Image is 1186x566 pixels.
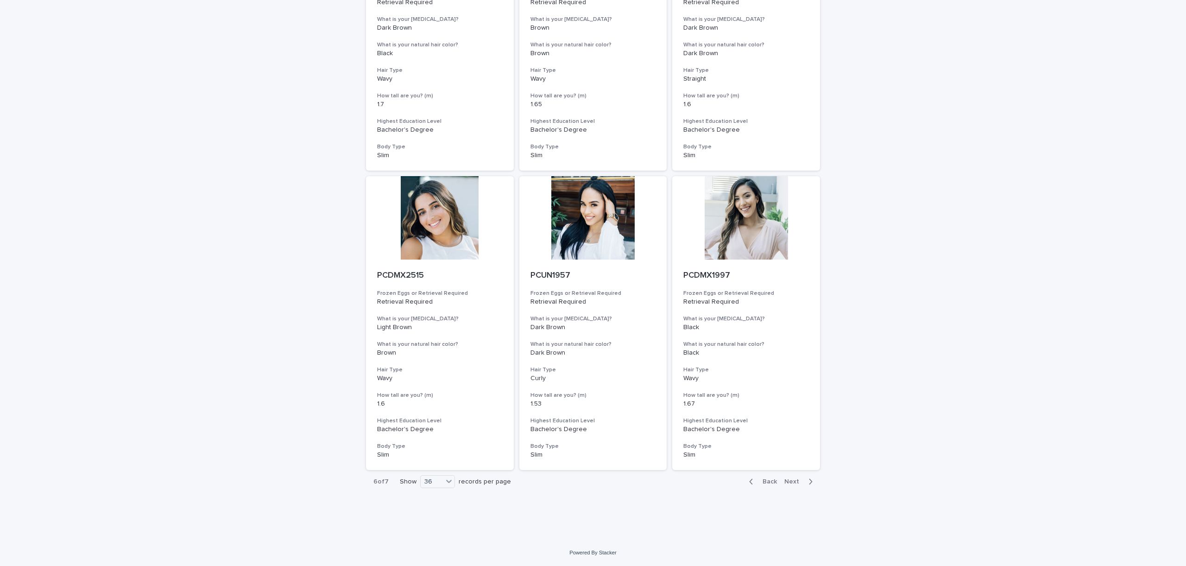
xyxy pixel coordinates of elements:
h3: Highest Education Level [377,417,503,425]
p: Retrieval Required [530,298,656,306]
h3: How tall are you? (m) [683,92,809,100]
p: Dark Brown [530,349,656,357]
h3: What is your [MEDICAL_DATA]? [683,16,809,23]
p: Curly [530,375,656,382]
p: Black [377,50,503,57]
h3: Hair Type [377,366,503,374]
p: 1.6 [683,101,809,108]
h3: What is your [MEDICAL_DATA]? [377,315,503,323]
span: Next [784,478,805,485]
h3: What is your [MEDICAL_DATA]? [530,16,656,23]
p: Brown [530,24,656,32]
p: Slim [377,152,503,159]
p: Brown [377,349,503,357]
h3: Frozen Eggs or Retrieval Required [377,290,503,297]
h3: What is your [MEDICAL_DATA]? [377,16,503,23]
div: 36 [421,477,443,487]
p: PCDMX1997 [683,271,809,281]
h3: Highest Education Level [683,417,809,425]
h3: Body Type [530,443,656,450]
h3: Frozen Eggs or Retrieval Required [530,290,656,297]
h3: Body Type [377,443,503,450]
p: Dark Brown [683,50,809,57]
p: Wavy [683,375,809,382]
h3: Body Type [530,143,656,151]
p: Bachelor's Degree [377,126,503,134]
h3: How tall are you? (m) [530,392,656,399]
h3: What is your natural hair color? [683,41,809,49]
p: Slim [530,451,656,459]
p: Dark Brown [377,24,503,32]
p: 1.53 [530,400,656,408]
h3: How tall are you? (m) [530,92,656,100]
h3: What is your natural hair color? [530,341,656,348]
p: Straight [683,75,809,83]
p: Slim [683,152,809,159]
h3: Body Type [683,143,809,151]
p: Bachelor's Degree [683,426,809,433]
h3: Highest Education Level [530,118,656,125]
p: Show [400,478,416,486]
button: Next [781,477,820,486]
p: Wavy [530,75,656,83]
p: Bachelor's Degree [530,426,656,433]
a: PCDMX1997Frozen Eggs or Retrieval RequiredRetrieval RequiredWhat is your [MEDICAL_DATA]?BlackWhat... [672,176,820,471]
p: Slim [377,451,503,459]
p: Light Brown [377,324,503,331]
p: 1.65 [530,101,656,108]
p: PCUN1957 [530,271,656,281]
p: Wavy [377,75,503,83]
button: Back [742,477,781,486]
h3: Highest Education Level [377,118,503,125]
h3: What is your natural hair color? [683,341,809,348]
a: PCUN1957Frozen Eggs or Retrieval RequiredRetrieval RequiredWhat is your [MEDICAL_DATA]?Dark Brown... [519,176,667,471]
p: Retrieval Required [377,298,503,306]
p: PCDMX2515 [377,271,503,281]
a: Powered By Stacker [569,550,616,555]
h3: How tall are you? (m) [377,392,503,399]
p: Bachelor's Degree [683,126,809,134]
h3: Highest Education Level [683,118,809,125]
p: Slim [683,451,809,459]
h3: Frozen Eggs or Retrieval Required [683,290,809,297]
p: 1.6 [377,400,503,408]
p: Bachelor's Degree [530,126,656,134]
p: Slim [530,152,656,159]
p: Dark Brown [530,324,656,331]
p: Bachelor's Degree [377,426,503,433]
p: records per page [459,478,511,486]
p: 1.7 [377,101,503,108]
h3: Hair Type [530,67,656,74]
h3: Highest Education Level [530,417,656,425]
p: Wavy [377,375,503,382]
h3: What is your natural hair color? [530,41,656,49]
p: Black [683,324,809,331]
a: PCDMX2515Frozen Eggs or Retrieval RequiredRetrieval RequiredWhat is your [MEDICAL_DATA]?Light Bro... [366,176,514,471]
h3: How tall are you? (m) [377,92,503,100]
p: Brown [530,50,656,57]
p: Retrieval Required [683,298,809,306]
h3: Hair Type [683,366,809,374]
h3: Body Type [683,443,809,450]
p: Dark Brown [683,24,809,32]
h3: What is your [MEDICAL_DATA]? [683,315,809,323]
p: Black [683,349,809,357]
h3: Body Type [377,143,503,151]
p: 1.67 [683,400,809,408]
h3: Hair Type [530,366,656,374]
h3: What is your natural hair color? [377,341,503,348]
span: Back [757,478,777,485]
h3: Hair Type [377,67,503,74]
h3: Hair Type [683,67,809,74]
p: 6 of 7 [366,471,396,493]
h3: How tall are you? (m) [683,392,809,399]
h3: What is your [MEDICAL_DATA]? [530,315,656,323]
h3: What is your natural hair color? [377,41,503,49]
